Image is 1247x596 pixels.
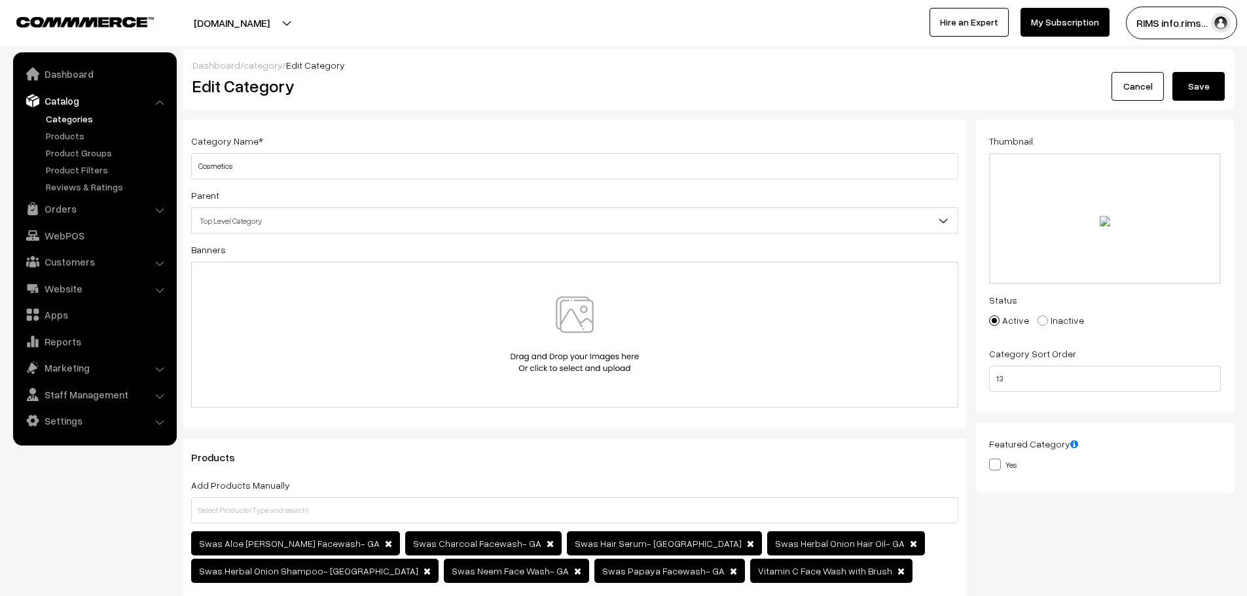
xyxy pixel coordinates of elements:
span: Top Level Category [192,209,958,232]
label: Category Sort Order [989,347,1076,360]
a: Orders [16,197,172,220]
label: Parent [191,188,219,202]
label: Yes [989,457,1017,471]
a: Marketing [16,356,172,379]
h2: Edit Category [192,76,962,96]
input: Category Name [191,153,958,179]
label: Category Name [191,134,263,148]
a: Cancel [1111,72,1164,101]
span: Top Level Category [191,207,958,234]
a: Customers [16,250,172,273]
a: Staff Management [16,383,172,406]
a: Products [43,129,172,143]
a: Catalog [16,89,172,113]
a: Reviews & Ratings [43,180,172,194]
span: Swas Aloe [PERSON_NAME] Facewash- GA [199,538,380,549]
span: Swas Herbal Onion Hair Oil- GA [775,538,905,549]
button: RIMS info.rims… [1126,7,1237,39]
span: Swas Herbal Onion Shampoo- [GEOGRAPHIC_DATA] [199,565,418,576]
span: Edit Category [286,60,345,71]
label: Active [989,313,1029,327]
span: Swas Papaya Facewash- GA [602,565,725,576]
label: Featured Category [989,437,1078,451]
a: Categories [43,112,172,126]
span: Products [191,451,251,464]
a: Website [16,277,172,300]
span: Swas Charcoal Facewash- GA [413,538,541,549]
a: Apps [16,303,172,326]
img: user [1211,13,1231,33]
label: Banners [191,243,226,256]
span: Swas Neem Face Wash- GA [452,565,569,576]
button: [DOMAIN_NAME] [148,7,316,39]
label: Thumbnail [989,134,1033,148]
button: Save [1172,72,1225,101]
label: Add Products Manually [191,478,290,492]
a: WebPOS [16,224,172,247]
a: Product Filters [43,163,172,177]
img: COMMMERCE [16,17,154,27]
a: Dashboard [16,62,172,86]
input: Select Products (Type and search) [191,497,958,523]
a: Reports [16,330,172,353]
label: Inactive [1038,313,1084,327]
input: Enter Number [989,366,1221,392]
span: Swas Hair Serum- [GEOGRAPHIC_DATA] [575,538,742,549]
div: / / [192,58,1225,72]
a: category [244,60,282,71]
a: Settings [16,409,172,432]
a: COMMMERCE [16,13,131,29]
a: Dashboard [192,60,240,71]
a: My Subscription [1021,8,1110,37]
a: Hire an Expert [930,8,1009,37]
a: Product Groups [43,146,172,160]
label: Status [989,293,1017,307]
span: Vitamin C Face Wash with Brush [758,565,892,576]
